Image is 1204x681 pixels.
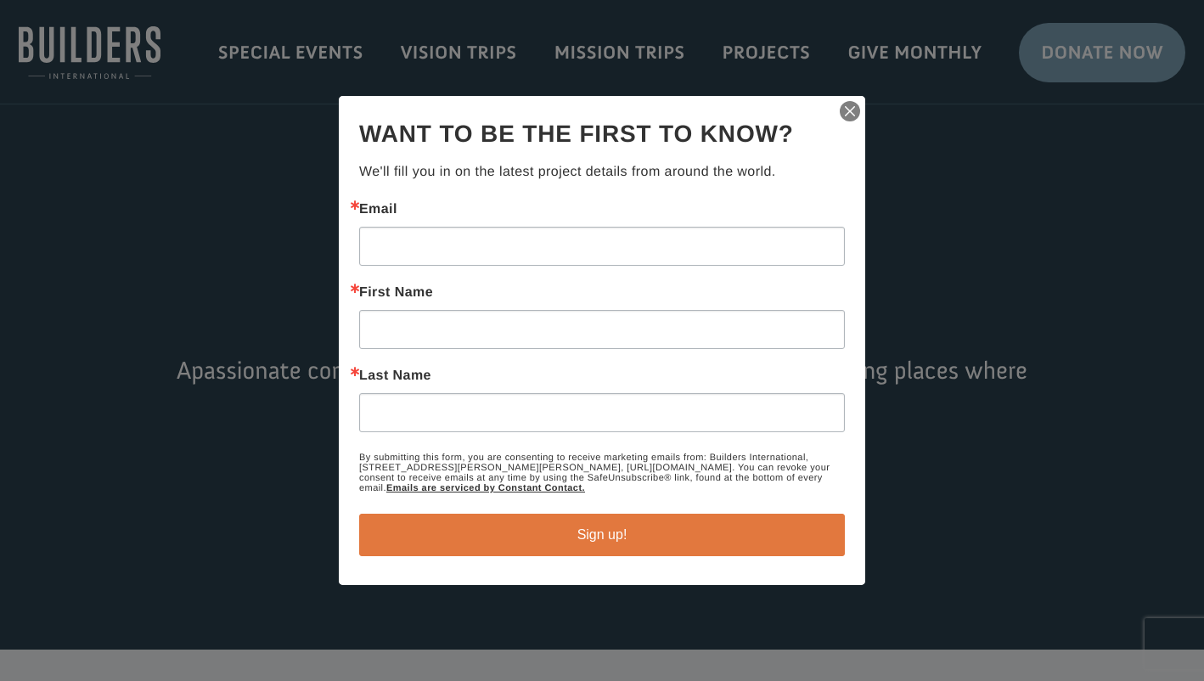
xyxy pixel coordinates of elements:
img: emoji thumbsUp [137,36,150,49]
div: Champion City Church donated $2,000 [31,17,233,51]
strong: Project Shovel Ready [40,52,140,65]
img: US.png [31,68,42,80]
button: Donate [240,34,316,65]
a: Emails are serviced by Constant Contact. [386,483,585,493]
button: Sign up! [359,514,845,556]
label: Email [359,203,845,217]
p: By submitting this form, you are consenting to receive marketing emails from: Builders Internatio... [359,453,845,493]
label: Last Name [359,369,845,383]
label: First Name [359,286,845,300]
span: Riverview , [GEOGRAPHIC_DATA] [46,68,194,80]
div: to [31,53,233,65]
img: ctct-close-x.svg [838,99,862,123]
p: We'll fill you in on the latest project details from around the world. [359,162,845,183]
h2: Want to be the first to know? [359,116,845,152]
